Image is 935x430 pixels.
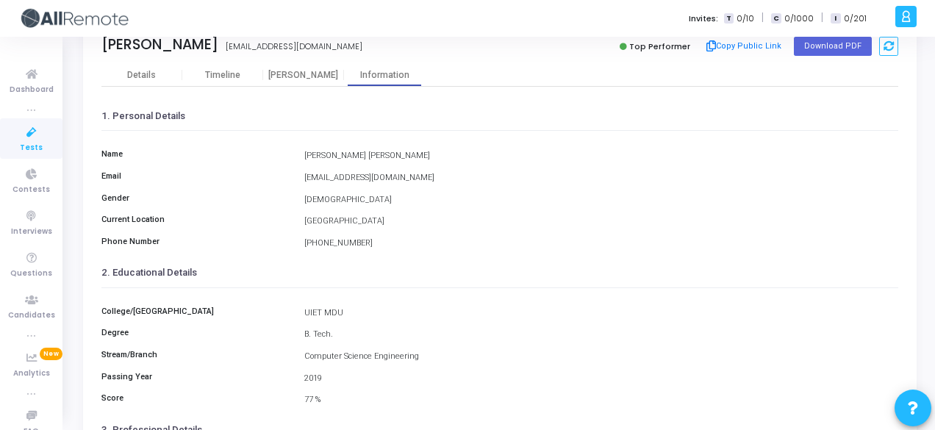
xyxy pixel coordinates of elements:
span: Analytics [13,368,50,380]
div: Information [344,70,425,81]
div: Timeline [205,70,240,81]
img: logo [18,4,129,33]
h6: College/[GEOGRAPHIC_DATA] [94,307,297,316]
span: Dashboard [10,84,54,96]
span: 0/201 [844,12,867,25]
h3: 1. Personal Details [101,110,898,122]
div: Computer Science Engineering [297,351,906,363]
div: [EMAIL_ADDRESS][DOMAIN_NAME] [297,172,906,184]
h6: Email [94,171,297,181]
h6: Stream/Branch [94,350,297,359]
span: 0/10 [737,12,754,25]
h6: Phone Number [94,237,297,246]
h6: Gender [94,193,297,203]
div: 2019 [297,373,906,385]
h6: Name [94,149,297,159]
span: | [762,10,764,26]
span: Questions [10,268,52,280]
span: C [771,13,781,24]
div: [PERSON_NAME] [101,36,218,53]
span: Interviews [11,226,52,238]
span: Tests [20,142,43,154]
span: | [821,10,823,26]
div: [DEMOGRAPHIC_DATA] [297,194,906,207]
div: Details [127,70,156,81]
span: Top Performer [629,40,690,52]
button: Download PDF [794,37,872,56]
h3: 2. Educational Details [101,267,898,279]
span: Contests [12,184,50,196]
label: Invites: [689,12,718,25]
h6: Score [94,393,297,403]
div: 77 % [297,394,906,406]
div: [PERSON_NAME] [PERSON_NAME] [297,150,906,162]
button: Copy Public Link [702,35,787,57]
div: UIET MDU [297,307,906,320]
h6: Passing Year [94,372,297,381]
span: New [40,348,62,360]
h6: Degree [94,328,297,337]
div: [PHONE_NUMBER] [297,237,906,250]
div: [GEOGRAPHIC_DATA] [297,215,906,228]
span: Candidates [8,309,55,322]
div: [EMAIL_ADDRESS][DOMAIN_NAME] [226,40,362,53]
h6: Current Location [94,215,297,224]
span: 0/1000 [784,12,814,25]
span: I [831,13,840,24]
div: B. Tech. [297,329,906,341]
div: [PERSON_NAME] [263,70,344,81]
span: T [724,13,734,24]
